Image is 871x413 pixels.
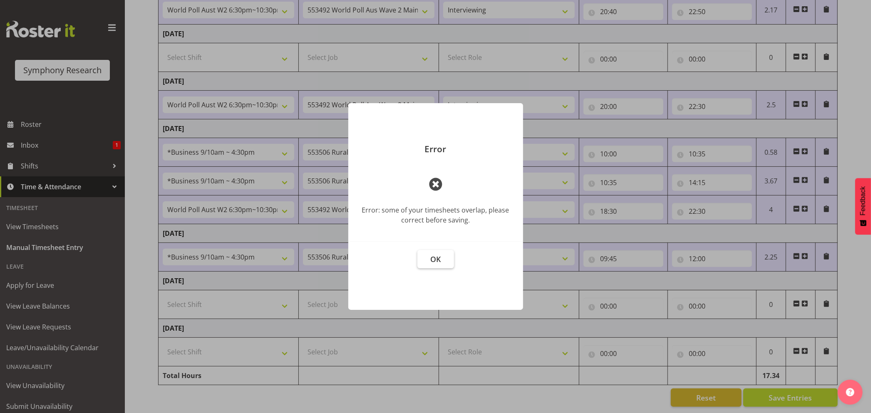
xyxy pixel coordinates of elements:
[357,145,515,153] p: Error
[846,388,854,396] img: help-xxl-2.png
[417,250,454,268] button: OK
[855,178,871,235] button: Feedback - Show survey
[361,205,511,225] div: Error: some of your timesheets overlap, please correct before saving.
[859,186,867,215] span: Feedback
[430,254,441,264] span: OK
